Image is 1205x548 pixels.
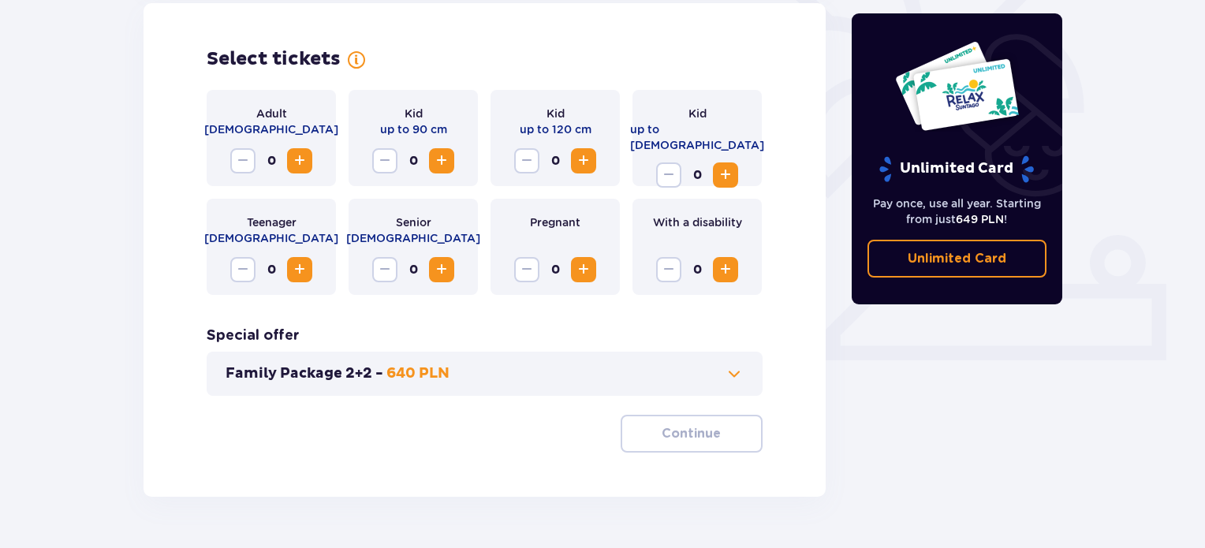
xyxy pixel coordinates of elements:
[256,107,287,120] font: Adult
[894,40,1020,132] img: Two year-round cards for Suntago with the inscription 'UNLIMITED RELAX', on a white background wi...
[429,148,454,173] button: Increase
[226,364,744,383] button: Family Package 2+2 -640 PLN
[547,107,565,120] font: Kid
[409,153,418,169] font: 0
[396,216,431,229] font: Senior
[207,329,300,343] font: Special offer
[230,257,256,282] button: Reduce
[204,123,338,136] font: [DEMOGRAPHIC_DATA]
[372,148,397,173] button: Reduce
[247,216,297,229] font: Teenager
[530,216,580,229] font: Pregnant
[571,148,596,173] button: Increase
[405,107,423,120] font: Kid
[900,159,1013,177] font: Unlimited Card
[1004,213,1007,226] font: !
[207,47,341,71] font: Select tickets
[693,262,702,278] font: 0
[372,257,397,282] button: Reduce
[908,252,1006,265] font: Unlimited Card
[346,232,480,244] font: [DEMOGRAPHIC_DATA]
[287,257,312,282] button: Increase
[630,123,764,151] font: up to [DEMOGRAPHIC_DATA]
[867,240,1047,278] a: Unlimited Card
[520,123,591,136] font: up to 120 cm
[543,257,568,282] span: 0
[204,232,338,244] font: [DEMOGRAPHIC_DATA]
[656,162,681,188] button: Reduce
[226,364,383,382] font: Family Package 2+2 -
[267,262,276,278] font: 0
[873,197,1041,226] font: Pay once, use all year. Starting from just
[551,153,560,169] font: 0
[713,257,738,282] button: Increase
[693,167,702,183] font: 0
[713,162,738,188] button: Increase
[267,153,276,169] font: 0
[380,123,447,136] font: up to 90 cm
[571,257,596,282] button: Increase
[514,148,539,173] button: Reduce
[656,257,681,282] button: Reduce
[429,257,454,282] button: Increase
[386,364,450,382] font: 640 PLN
[662,427,721,440] font: Continue
[688,107,707,120] font: Kid
[621,415,763,453] button: Continue
[514,257,539,282] button: Reduce
[956,213,1004,226] font: 649 PLN
[653,216,742,229] font: With a disability
[409,262,418,278] font: 0
[230,148,256,173] button: Reduce
[287,148,312,173] button: Increase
